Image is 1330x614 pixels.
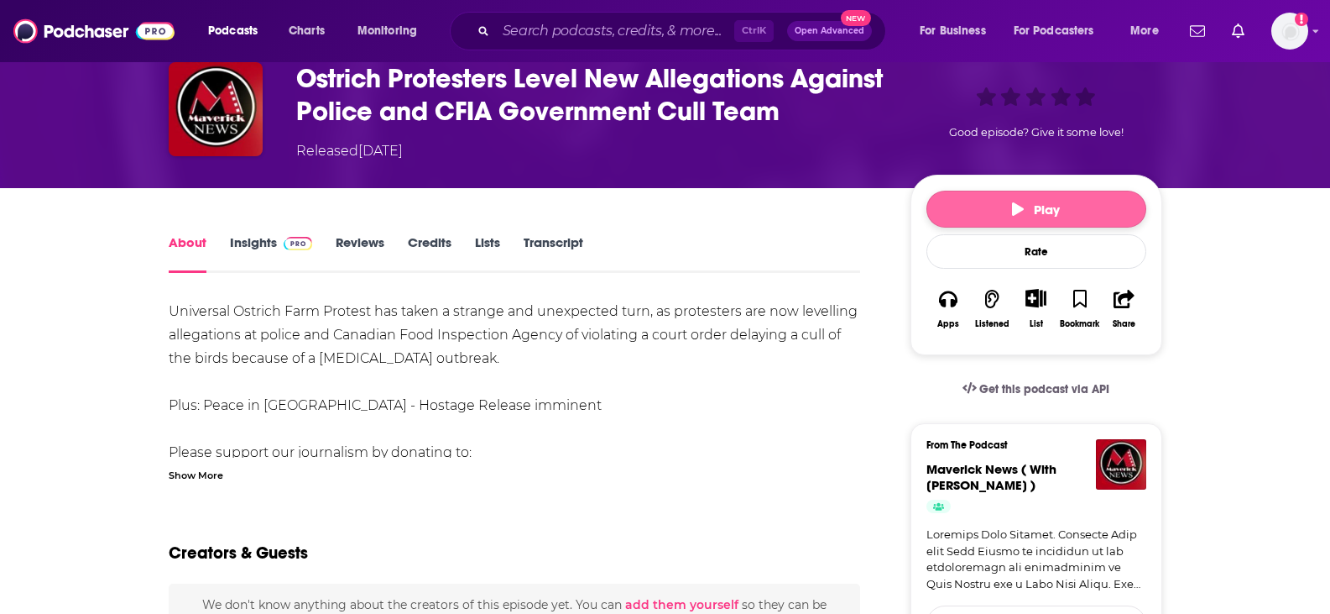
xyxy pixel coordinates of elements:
[1130,19,1159,43] span: More
[169,543,308,564] h2: Creators & Guests
[937,319,959,329] div: Apps
[949,126,1124,139] span: Good episode? Give it some love!
[1003,18,1119,45] button: open menu
[196,18,279,45] button: open menu
[926,461,1056,493] a: Maverick News ( With Rick Walker )
[1030,318,1043,329] div: List
[475,234,500,273] a: Lists
[284,237,313,250] img: Podchaser Pro
[1014,19,1094,43] span: For Podcasters
[1014,278,1057,339] div: Show More ButtonList
[169,300,861,582] div: Universal Ostrich Farm Protest has taken a strange and unexpected turn, as protesters are now lev...
[970,278,1014,339] button: Listened
[496,18,734,45] input: Search podcasts, credits, & more...
[1113,319,1135,329] div: Share
[841,10,871,26] span: New
[926,234,1146,269] div: Rate
[289,19,325,43] span: Charts
[1183,17,1212,45] a: Show notifications dropdown
[920,19,986,43] span: For Business
[926,461,1056,493] span: Maverick News ( With [PERSON_NAME] )
[208,19,258,43] span: Podcasts
[1060,319,1099,329] div: Bookmark
[1102,278,1145,339] button: Share
[926,439,1133,451] h3: From The Podcast
[408,234,451,273] a: Credits
[908,18,1007,45] button: open menu
[787,21,872,41] button: Open AdvancedNew
[1225,17,1251,45] a: Show notifications dropdown
[734,20,774,42] span: Ctrl K
[296,62,884,128] h1: Ostrich Protesters Level New Allegations Against Police and CFIA Government Cull Team
[1271,13,1308,50] button: Show profile menu
[1058,278,1102,339] button: Bookmark
[1271,13,1308,50] span: Logged in as LindseyC
[524,234,583,273] a: Transcript
[979,382,1109,396] span: Get this podcast via API
[357,19,417,43] span: Monitoring
[466,12,902,50] div: Search podcasts, credits, & more...
[296,141,403,161] div: Released [DATE]
[169,234,206,273] a: About
[13,15,175,47] img: Podchaser - Follow, Share and Rate Podcasts
[949,369,1124,410] a: Get this podcast via API
[278,18,335,45] a: Charts
[975,319,1009,329] div: Listened
[1271,13,1308,50] img: User Profile
[1096,439,1146,490] img: Maverick News ( With Rick Walker )
[1019,289,1053,307] button: Show More Button
[926,527,1146,592] a: Loremips Dolo Sitamet. Consecte Adip elit Sedd Eiusmo te incididun ut lab etdoloremagn ali enimad...
[1012,202,1060,218] span: Play
[230,234,313,273] a: InsightsPodchaser Pro
[625,598,738,611] button: add them yourself
[926,278,970,339] button: Apps
[926,191,1146,228] button: Play
[336,234,384,273] a: Reviews
[1119,18,1180,45] button: open menu
[169,62,263,156] img: Ostrich Protesters Level New Allegations Against Police and CFIA Government Cull Team
[1295,13,1308,26] svg: Add a profile image
[795,27,864,35] span: Open Advanced
[346,18,439,45] button: open menu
